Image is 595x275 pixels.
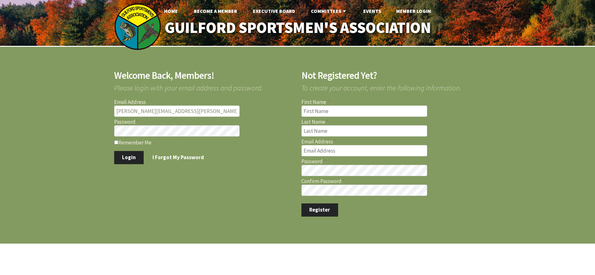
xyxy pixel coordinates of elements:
a: Guilford Sportsmen's Association [151,14,444,41]
label: Confirm Password [301,179,481,184]
a: Executive Board [248,5,300,17]
input: Email Address [114,105,240,117]
label: Email Address [301,139,481,144]
input: First Name [301,105,427,117]
span: Please login with your email address and password. [114,80,294,91]
label: Email Address [114,100,294,105]
img: logo_sm.png [114,3,161,50]
a: I Forgot My Password [145,151,212,164]
input: Last Name [301,125,427,137]
input: Email Address [301,145,427,156]
h2: Welcome Back, Members! [114,71,294,80]
label: Password [301,159,481,164]
a: Home [159,5,183,17]
a: Committees [306,5,353,17]
label: Password [114,119,294,125]
label: First Name [301,100,481,105]
input: Remember Me [114,140,118,144]
a: Member Login [391,5,436,17]
a: Events [358,5,386,17]
a: Become A Member [189,5,242,17]
h2: Not Registered Yet? [301,71,481,80]
label: Last Name [301,119,481,125]
button: Login [114,151,144,164]
label: Remember Me [114,139,294,145]
button: Register [301,203,338,217]
span: To create your account, enter the following information. [301,80,481,91]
